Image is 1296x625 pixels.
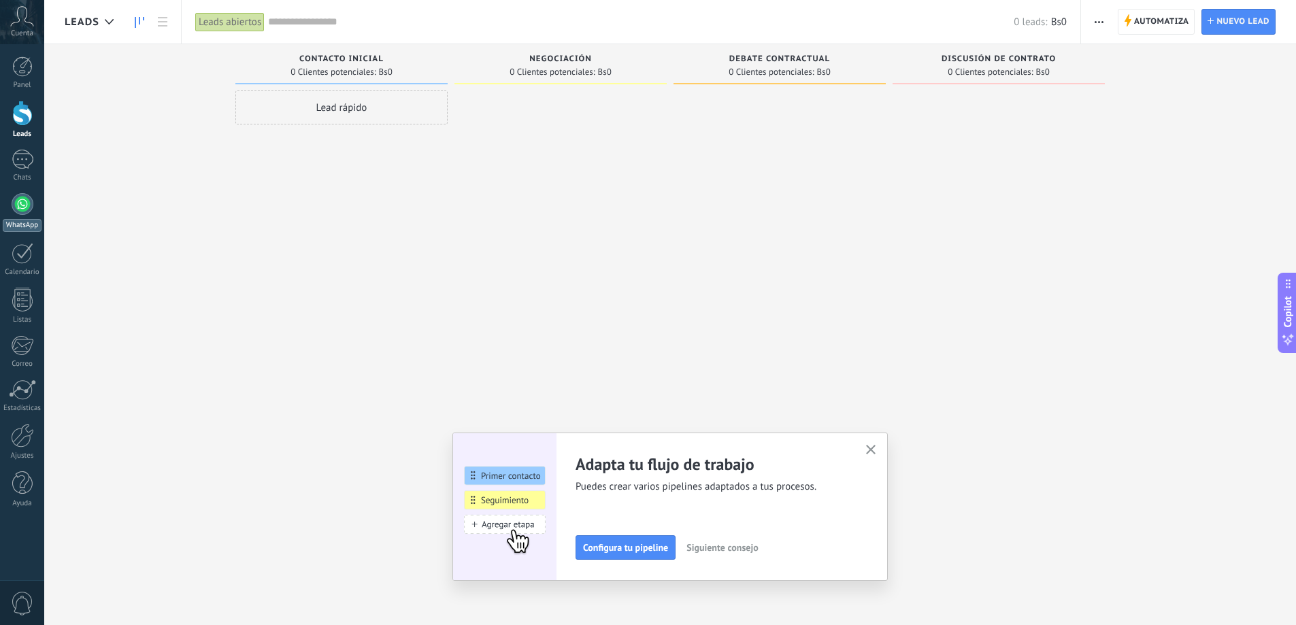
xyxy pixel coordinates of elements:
[583,543,668,552] span: Configura tu pipeline
[1014,16,1047,29] span: 0 leads:
[1089,9,1109,35] button: Más
[899,54,1098,66] div: Discusión de contrato
[686,543,758,552] span: Siguiente consejo
[3,130,42,139] div: Leads
[598,68,612,76] span: Bs0
[1281,296,1295,327] span: Copilot
[3,219,41,232] div: WhatsApp
[3,452,42,460] div: Ajustes
[1118,9,1195,35] a: Automatiza
[195,12,265,32] div: Leads abiertos
[3,404,42,413] div: Estadísticas
[290,68,376,76] span: 0 Clientes potenciales:
[1036,68,1050,76] span: Bs0
[729,68,814,76] span: 0 Clientes potenciales:
[3,173,42,182] div: Chats
[1134,10,1189,34] span: Automatiza
[680,54,879,66] div: Debate contractual
[817,68,831,76] span: Bs0
[235,90,448,124] div: Lead rápido
[576,480,849,494] span: Puedes crear varios pipelines adaptados a tus procesos.
[3,499,42,508] div: Ayuda
[510,68,595,76] span: 0 Clientes potenciales:
[3,316,42,324] div: Listas
[576,535,676,560] button: Configura tu pipeline
[65,16,99,29] span: Leads
[11,29,33,38] span: Cuenta
[948,68,1033,76] span: 0 Clientes potenciales:
[942,54,1056,64] span: Discusión de contrato
[242,54,441,66] div: Contacto inicial
[576,454,849,475] h2: Adapta tu flujo de trabajo
[3,81,42,90] div: Panel
[379,68,393,76] span: Bs0
[1201,9,1276,35] a: Nuevo lead
[461,54,660,66] div: Negociación
[529,54,592,64] span: Negociación
[3,360,42,369] div: Correo
[729,54,830,64] span: Debate contractual
[1051,16,1067,29] span: Bs0
[151,9,174,35] a: Lista
[1216,10,1269,34] span: Nuevo lead
[299,54,384,64] span: Contacto inicial
[128,9,151,35] a: Leads
[680,537,764,558] button: Siguiente consejo
[3,268,42,277] div: Calendario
